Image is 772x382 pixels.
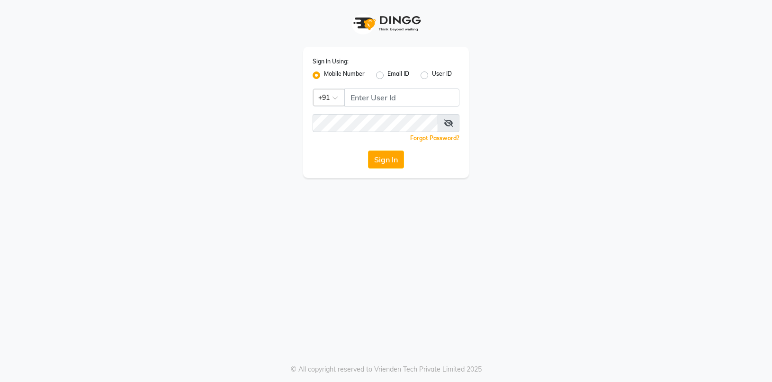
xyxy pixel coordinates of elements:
[387,70,409,81] label: Email ID
[313,57,349,66] label: Sign In Using:
[324,70,365,81] label: Mobile Number
[432,70,452,81] label: User ID
[313,114,438,132] input: Username
[344,89,459,107] input: Username
[410,134,459,142] a: Forgot Password?
[348,9,424,37] img: logo1.svg
[368,151,404,169] button: Sign In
